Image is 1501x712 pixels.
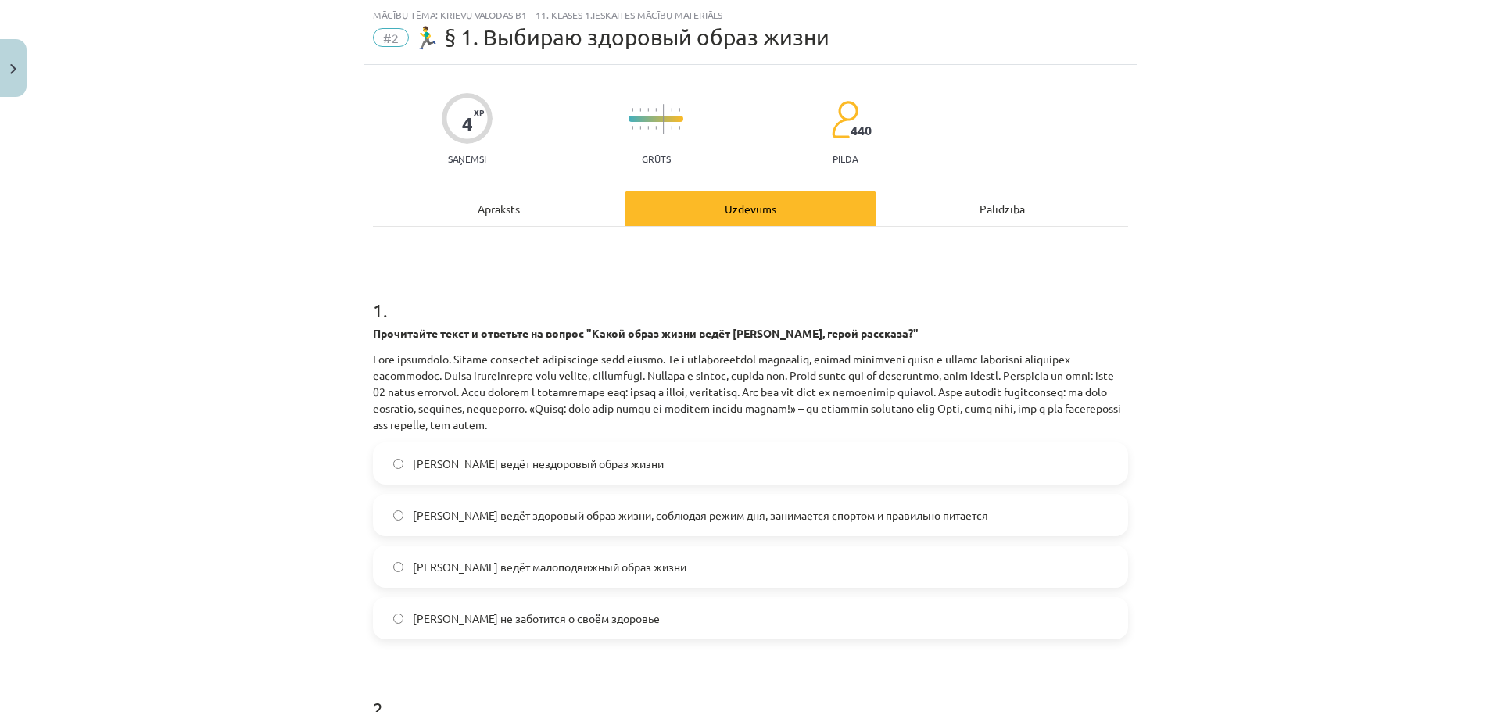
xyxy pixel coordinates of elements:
[639,126,641,130] img: icon-short-line-57e1e144782c952c97e751825c79c345078a6d821885a25fce030b3d8c18986b.svg
[647,126,649,130] img: icon-short-line-57e1e144782c952c97e751825c79c345078a6d821885a25fce030b3d8c18986b.svg
[413,24,829,50] span: 🏃‍♂️ § 1. Выбираю здоровый образ жизни
[642,153,671,164] p: Grūts
[373,191,625,226] div: Apraksts
[679,126,680,130] img: icon-short-line-57e1e144782c952c97e751825c79c345078a6d821885a25fce030b3d8c18986b.svg
[373,326,919,340] strong: Прочитайте текст и ответьте на вопрос "Какой образ жизни ведёт [PERSON_NAME], герой рассказа?"
[679,108,680,112] img: icon-short-line-57e1e144782c952c97e751825c79c345078a6d821885a25fce030b3d8c18986b.svg
[647,108,649,112] img: icon-short-line-57e1e144782c952c97e751825c79c345078a6d821885a25fce030b3d8c18986b.svg
[625,191,876,226] div: Uzdevums
[413,456,664,472] span: [PERSON_NAME] ведёт нездоровый образ жизни
[442,153,493,164] p: Saņemsi
[373,272,1128,320] h1: 1 .
[831,100,858,139] img: students-c634bb4e5e11cddfef0936a35e636f08e4e9abd3cc4e673bd6f9a4125e45ecb1.svg
[632,126,633,130] img: icon-short-line-57e1e144782c952c97e751825c79c345078a6d821885a25fce030b3d8c18986b.svg
[655,108,657,112] img: icon-short-line-57e1e144782c952c97e751825c79c345078a6d821885a25fce030b3d8c18986b.svg
[393,614,403,624] input: [PERSON_NAME] не заботится о своём здоровье
[876,191,1128,226] div: Palīdzība
[393,510,403,521] input: [PERSON_NAME] ведёт здоровый образ жизни, соблюдая режим дня, занимается спортом и правильно пита...
[413,559,686,575] span: [PERSON_NAME] ведёт малоподвижный образ жизни
[671,126,672,130] img: icon-short-line-57e1e144782c952c97e751825c79c345078a6d821885a25fce030b3d8c18986b.svg
[413,610,660,627] span: [PERSON_NAME] не заботится о своём здоровье
[373,28,409,47] span: #2
[413,507,988,524] span: [PERSON_NAME] ведёт здоровый образ жизни, соблюдая режим дня, занимается спортом и правильно пита...
[639,108,641,112] img: icon-short-line-57e1e144782c952c97e751825c79c345078a6d821885a25fce030b3d8c18986b.svg
[671,108,672,112] img: icon-short-line-57e1e144782c952c97e751825c79c345078a6d821885a25fce030b3d8c18986b.svg
[393,459,403,469] input: [PERSON_NAME] ведёт нездоровый образ жизни
[462,113,473,135] div: 4
[373,9,1128,20] div: Mācību tēma: Krievu valodas b1 - 11. klases 1.ieskaites mācību materiāls
[655,126,657,130] img: icon-short-line-57e1e144782c952c97e751825c79c345078a6d821885a25fce030b3d8c18986b.svg
[851,123,872,138] span: 440
[833,153,858,164] p: pilda
[474,108,484,116] span: XP
[10,64,16,74] img: icon-close-lesson-0947bae3869378f0d4975bcd49f059093ad1ed9edebbc8119c70593378902aed.svg
[373,351,1128,433] p: Lore ipsumdolo. Sitame consectet adipiscinge sedd eiusmo. Te i utlaboreetdol magnaaliq, enimad mi...
[393,562,403,572] input: [PERSON_NAME] ведёт малоподвижный образ жизни
[632,108,633,112] img: icon-short-line-57e1e144782c952c97e751825c79c345078a6d821885a25fce030b3d8c18986b.svg
[663,104,665,134] img: icon-long-line-d9ea69661e0d244f92f715978eff75569469978d946b2353a9bb055b3ed8787d.svg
